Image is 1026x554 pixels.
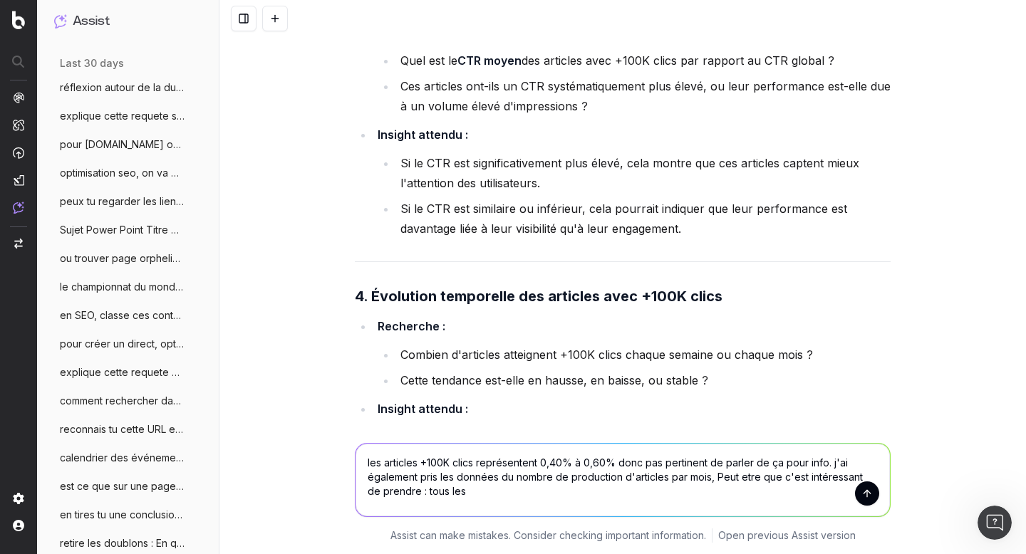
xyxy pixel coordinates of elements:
[60,536,185,550] span: retire les doublons : En quoi consiste
[60,166,185,180] span: optimisation seo, on va mettre des métad
[54,11,202,31] button: Assist
[356,444,890,516] textarea: les articles +100K clics représentent 0,40% à 0,60% donc pas pertinent de parler de ça pour info....
[13,92,24,103] img: Analytics
[13,493,24,504] img: Setting
[60,508,185,522] span: en tires tu une conclusion ? page ID cli
[378,25,445,39] strong: Recherche :
[355,288,722,305] strong: 4. Évolution temporelle des articles avec +100K clics
[48,276,208,298] button: le championnat du monde masculin de vole
[48,446,208,469] button: calendrier des événements du mois d'octo
[14,239,23,249] img: Switch project
[60,394,185,408] span: comment rechercher dans botify des donné
[48,162,208,184] button: optimisation seo, on va mettre des métad
[48,105,208,127] button: explique cette requete sql : with bloc_
[48,503,208,526] button: en tires tu une conclusion ? page ID cli
[390,528,706,543] p: Assist can make mistakes. Consider checking important information.
[60,251,185,266] span: ou trouver page orpheline liste
[60,280,185,294] span: le championnat du monde masculin de vole
[13,119,24,131] img: Intelligence
[978,506,1012,540] iframe: Intercom live chat
[48,304,208,327] button: en SEO, classe ces contenus en chaud fro
[13,520,24,531] img: My account
[396,153,891,193] li: Si le CTR est significativement plus élevé, cela montre que ces articles captent mieux l'attentio...
[48,247,208,270] button: ou trouver page orpheline liste
[54,14,67,28] img: Assist
[13,202,24,214] img: Assist
[48,475,208,498] button: est ce que sur une page on peut ajouter
[457,53,522,68] strong: CTR moyen
[48,390,208,412] button: comment rechercher dans botify des donné
[396,51,891,70] li: Quel est le des articles avec +100K clics par rapport au CTR global ?
[13,174,24,186] img: Studio
[48,418,208,441] button: reconnais tu cette URL et le contenu htt
[396,76,891,116] li: Ces articles ont-ils un CTR systématiquement plus élevé, ou leur performance est-elle due à un vo...
[60,56,124,70] span: last 30 days
[60,422,185,437] span: reconnais tu cette URL et le contenu htt
[60,223,185,237] span: Sujet Power Point Titre Discover Aide-mo
[718,528,856,543] a: Open previous Assist version
[396,199,891,239] li: Si le CTR est similaire ou inférieur, cela pourrait indiquer que leur performance est davantage l...
[60,80,185,95] span: réflexion autour de la durée de durée de
[60,194,185,209] span: peux tu regarder les liens entrants, sor
[60,308,185,323] span: en SEO, classe ces contenus en chaud fro
[48,133,208,156] button: pour [DOMAIN_NAME] on va parler de données
[396,370,891,390] li: Cette tendance est-elle en hausse, en baisse, ou stable ?
[48,219,208,241] button: Sujet Power Point Titre Discover Aide-mo
[60,137,185,152] span: pour [DOMAIN_NAME] on va parler de données
[60,109,185,123] span: explique cette requete sql : with bloc_
[12,11,25,29] img: Botify logo
[60,451,185,465] span: calendrier des événements du mois d'octo
[48,333,208,355] button: pour créer un direct, optimise le SEO po
[378,127,468,142] strong: Insight attendu :
[48,76,208,99] button: réflexion autour de la durée de durée de
[60,337,185,351] span: pour créer un direct, optimise le SEO po
[48,361,208,384] button: explique cette requete SQL SELECT DIS
[378,402,468,416] strong: Insight attendu :
[48,190,208,213] button: peux tu regarder les liens entrants, sor
[60,479,185,493] span: est ce que sur une page on peut ajouter
[13,147,24,159] img: Activation
[73,11,110,31] h1: Assist
[60,365,185,380] span: explique cette requete SQL SELECT DIS
[378,319,445,333] strong: Recherche :
[396,345,891,365] li: Combien d'articles atteignent +100K clics chaque semaine ou chaque mois ?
